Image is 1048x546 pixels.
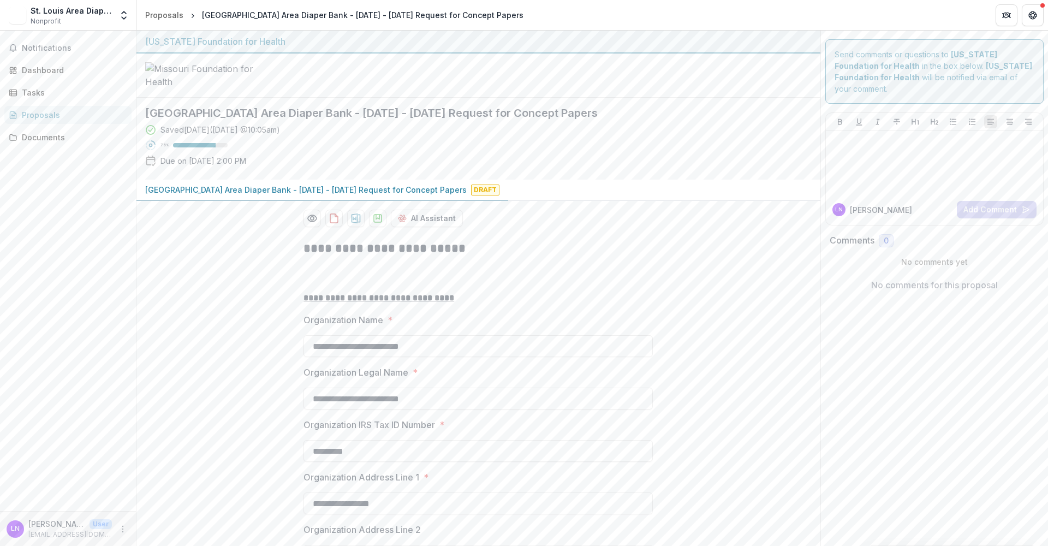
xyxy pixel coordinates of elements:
button: Underline [853,115,866,128]
button: Ordered List [966,115,979,128]
a: Documents [4,128,132,146]
button: Bullet List [946,115,960,128]
p: No comments for this proposal [871,278,998,292]
p: [EMAIL_ADDRESS][DOMAIN_NAME] [28,530,112,539]
button: Align Center [1003,115,1016,128]
button: Open entity switcher [116,4,132,26]
div: Tasks [22,87,123,98]
p: Due on [DATE] 2:00 PM [160,155,246,167]
button: Heading 2 [928,115,941,128]
p: Organization Legal Name [303,366,408,379]
div: Send comments or questions to in the box below. will be notified via email of your comment. [825,39,1044,104]
h2: Comments [830,235,874,246]
button: Preview 888526e7-3d62-45ac-a359-6230d445c021-0.pdf [303,210,321,227]
p: Organization Address Line 2 [303,523,421,536]
h2: [GEOGRAPHIC_DATA] Area Diaper Bank - [DATE] - [DATE] Request for Concept Papers [145,106,794,120]
div: St. Louis Area Diaper Bank [31,5,112,16]
button: Strike [890,115,903,128]
button: Notifications [4,39,132,57]
a: Dashboard [4,61,132,79]
div: Lee Nave [835,207,843,212]
button: Add Comment [957,201,1037,218]
button: Bold [833,115,847,128]
p: [GEOGRAPHIC_DATA] Area Diaper Bank - [DATE] - [DATE] Request for Concept Papers [145,184,467,195]
a: Proposals [4,106,132,124]
button: download-proposal [325,210,343,227]
div: Proposals [22,109,123,121]
div: Documents [22,132,123,143]
div: [US_STATE] Foundation for Health [145,35,812,48]
span: Draft [471,185,499,195]
button: download-proposal [369,210,386,227]
p: User [90,519,112,529]
p: Organization Name [303,313,383,327]
span: Notifications [22,44,127,53]
p: [PERSON_NAME] [850,204,912,216]
div: Lee Nave [11,525,20,532]
img: Missouri Foundation for Health [145,62,254,88]
button: Get Help [1022,4,1044,26]
p: Organization Address Line 1 [303,471,419,484]
img: St. Louis Area Diaper Bank [9,7,26,24]
button: Italicize [871,115,884,128]
div: Saved [DATE] ( [DATE] @ 10:05am ) [160,124,280,135]
nav: breadcrumb [141,7,528,23]
div: [GEOGRAPHIC_DATA] Area Diaper Bank - [DATE] - [DATE] Request for Concept Papers [202,9,523,21]
button: Align Right [1022,115,1035,128]
button: AI Assistant [391,210,463,227]
p: No comments yet [830,256,1040,268]
p: Organization IRS Tax ID Number [303,418,435,431]
span: 0 [884,236,889,246]
p: [PERSON_NAME] [28,518,85,530]
button: Align Left [984,115,997,128]
a: Proposals [141,7,188,23]
button: Heading 1 [909,115,922,128]
button: More [116,523,129,536]
a: Tasks [4,84,132,102]
div: Dashboard [22,64,123,76]
button: download-proposal [347,210,365,227]
p: 78 % [160,141,169,149]
span: Nonprofit [31,16,61,26]
div: Proposals [145,9,183,21]
button: Partners [996,4,1017,26]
